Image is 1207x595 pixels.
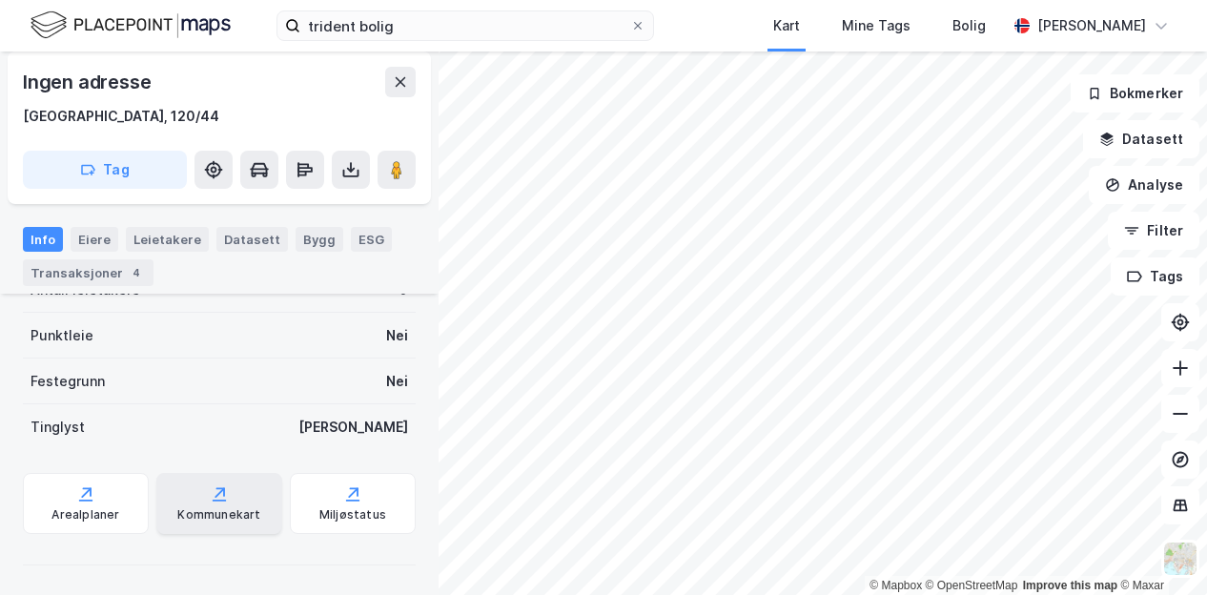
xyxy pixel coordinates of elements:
div: Kommunekart [177,507,260,523]
div: Arealplaner [51,507,119,523]
div: Festegrunn [31,370,105,393]
div: Info [23,227,63,252]
div: Kontrollprogram for chat [1112,503,1207,595]
button: Analyse [1089,166,1199,204]
div: Leietakere [126,227,209,252]
button: Filter [1108,212,1199,250]
div: ESG [351,227,392,252]
div: Transaksjoner [23,259,153,286]
div: Miljøstatus [319,507,386,523]
div: [PERSON_NAME] [1037,14,1146,37]
div: Datasett [216,227,288,252]
div: Nei [386,370,408,393]
div: Nei [386,324,408,347]
button: Tags [1111,257,1199,296]
div: [GEOGRAPHIC_DATA], 120/44 [23,105,219,128]
button: Tag [23,151,187,189]
div: Bygg [296,227,343,252]
div: Punktleie [31,324,93,347]
a: Improve this map [1023,579,1117,592]
button: Bokmerker [1071,74,1199,113]
button: Datasett [1083,120,1199,158]
div: Kart [773,14,800,37]
a: OpenStreetMap [926,579,1018,592]
a: Mapbox [869,579,922,592]
div: Mine Tags [842,14,910,37]
div: [PERSON_NAME] [298,416,408,439]
div: 4 [127,263,146,282]
div: Eiere [71,227,118,252]
img: logo.f888ab2527a4732fd821a326f86c7f29.svg [31,9,231,42]
div: Bolig [952,14,986,37]
iframe: Chat Widget [1112,503,1207,595]
input: Søk på adresse, matrikkel, gårdeiere, leietakere eller personer [300,11,630,40]
div: Tinglyst [31,416,85,439]
div: Ingen adresse [23,67,154,97]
